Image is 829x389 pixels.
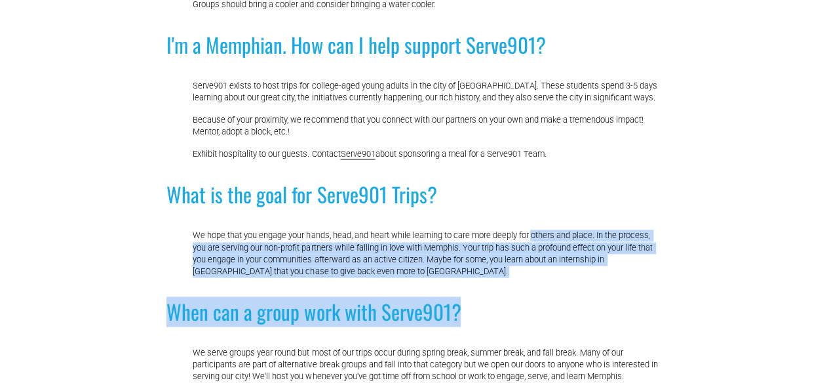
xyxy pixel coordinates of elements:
[166,298,662,326] h2: When can a group work with Serve901?
[166,31,662,59] h2: I'm a Memphian. How can I help support Serve901?
[193,114,662,138] p: Because of your proximity, we recommend that you connect with our partners on your own and make a...
[166,181,662,209] h2: What is the goal for Serve901 Trips?
[193,80,662,104] p: Serve901 exists to host trips for college-aged young adults in the city of [GEOGRAPHIC_DATA]. The...
[340,149,375,159] a: Serve901
[193,347,662,382] p: We serve groups year round but most of our trips occur during spring break, summer break, and fal...
[193,230,662,277] p: We hope that you engage your hands, head, and heart while learning to care more deeply for others...
[193,148,662,160] p: Exhibit hospitality to our guests. Contact about sponsoring a meal for a Serve901 Team.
